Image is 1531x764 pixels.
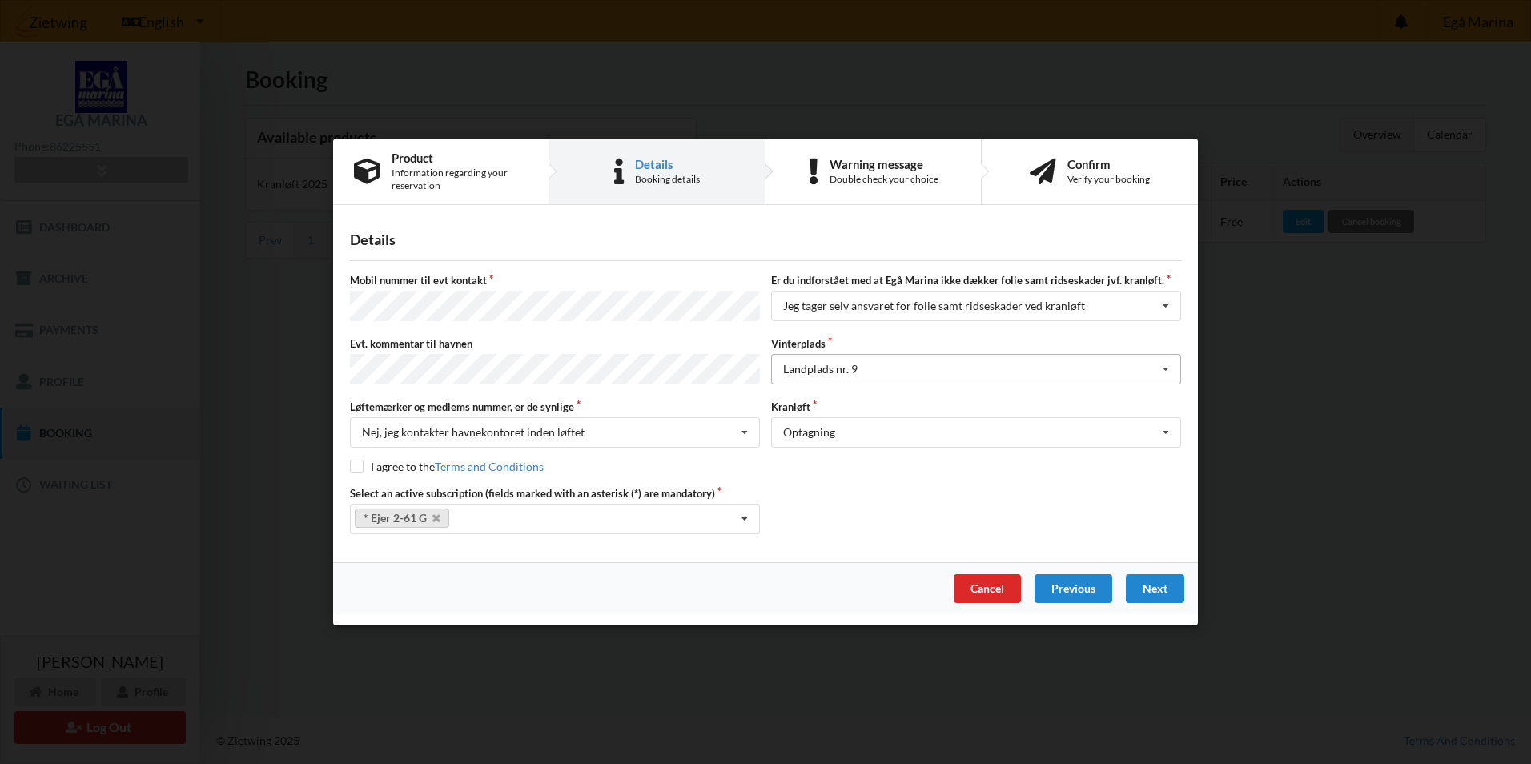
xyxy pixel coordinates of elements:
[362,427,585,438] div: Nej, jeg kontakter havnekontoret inden løftet
[830,158,938,171] div: Warning message
[771,400,1181,414] label: Kranløft
[350,273,760,288] label: Mobil nummer til evt kontakt
[350,336,760,351] label: Evt. kommentar til havnen
[830,173,938,186] div: Double check your choice
[392,151,528,164] div: Product
[435,460,544,473] a: Terms and Conditions
[355,509,449,528] a: * Ejer 2-61 G
[1067,173,1150,186] div: Verify your booking
[771,336,1181,351] label: Vinterplads
[350,460,544,473] label: I agree to the
[350,400,760,414] label: Løftemærker og medlems nummer, er de synlige
[392,167,528,192] div: Information regarding your reservation
[1035,574,1112,603] div: Previous
[1067,158,1150,171] div: Confirm
[350,486,760,501] label: Select an active subscription (fields marked with an asterisk (*) are mandatory)
[783,364,858,375] div: Landplads nr. 9
[783,427,835,438] div: Optagning
[954,574,1021,603] div: Cancel
[1126,574,1184,603] div: Next
[350,231,1181,249] div: Details
[771,273,1181,288] label: Er du indforstået med at Egå Marina ikke dækker folie samt ridseskader jvf. kranløft.
[783,301,1085,312] div: Jeg tager selv ansvaret for folie samt ridseskader ved kranløft
[635,173,700,186] div: Booking details
[635,158,700,171] div: Details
